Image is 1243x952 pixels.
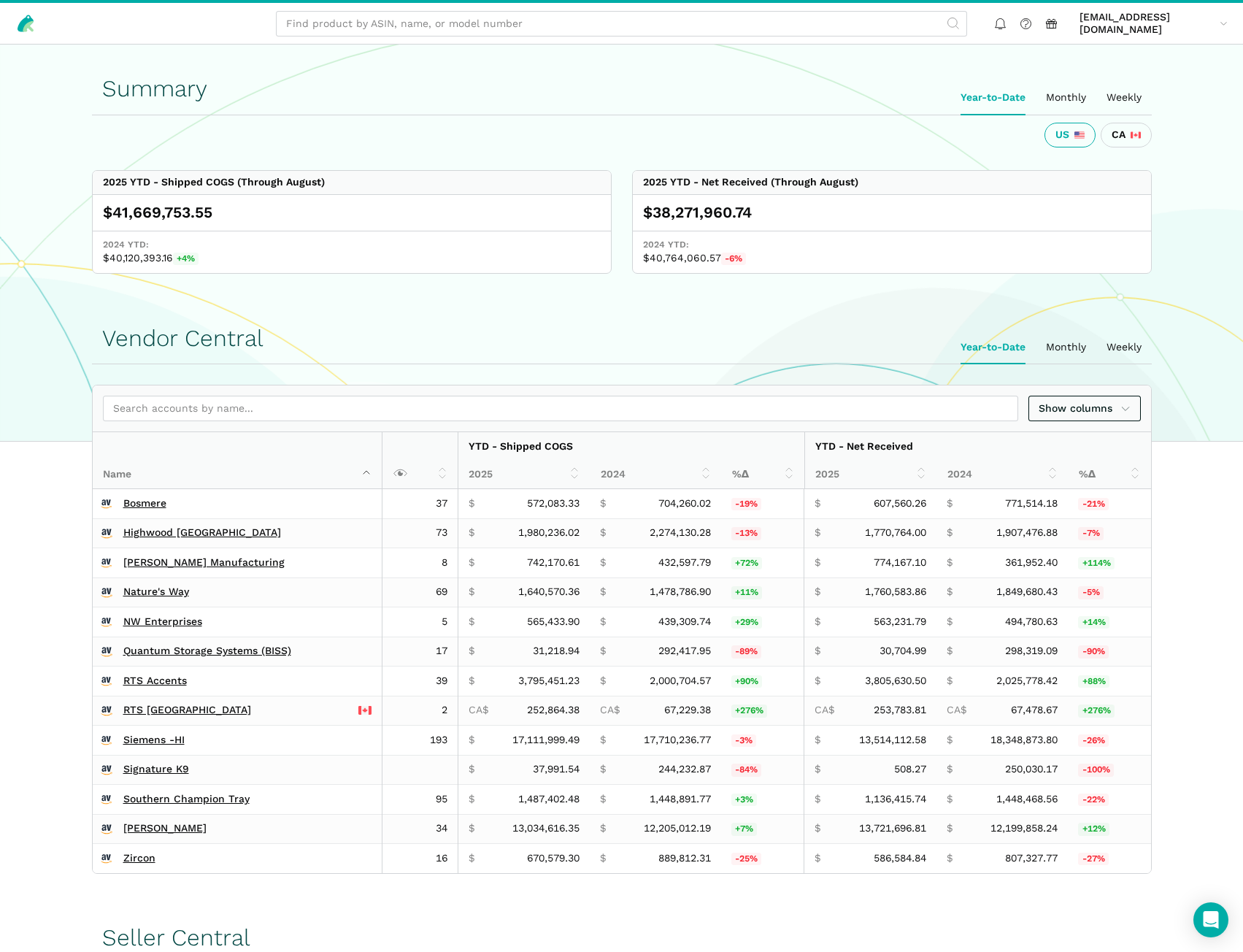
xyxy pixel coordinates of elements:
[721,844,804,873] td: -24.64%
[173,253,199,266] span: +4%
[1039,401,1131,416] span: Show columns
[102,76,1142,101] h1: Summary
[865,675,926,688] span: 3,805,630.50
[815,734,820,747] span: $
[518,675,580,688] span: 3,795,451.23
[947,822,953,835] span: $
[103,176,325,189] div: 2025 YTD - Shipped COGS (Through August)
[512,822,580,835] span: 13,034,616.35
[815,586,820,599] span: $
[123,526,281,540] a: Highwood [GEOGRAPHIC_DATA]
[1096,81,1152,115] ui-tab: Weekly
[382,489,458,518] td: 37
[1055,128,1069,142] span: US
[1005,852,1058,865] span: 807,327.77
[1068,726,1150,756] td: -26.35%
[382,548,458,578] td: 8
[644,734,711,747] span: 17,710,236.77
[600,497,606,510] span: $
[658,645,711,658] span: 292,417.95
[996,675,1058,688] span: 2,025,778.42
[865,586,926,599] span: 1,760,583.86
[469,586,474,599] span: $
[721,726,804,756] td: -3.38%
[382,814,458,844] td: 34
[533,763,580,776] span: 37,991.54
[600,615,606,629] span: $
[937,461,1069,489] th: 2024: activate to sort column ascending
[721,785,804,815] td: 2.66%
[1078,734,1109,748] span: -26%
[721,518,804,548] td: -12.92%
[721,607,804,637] td: 28.71%
[93,432,382,489] th: Name : activate to sort column descending
[527,704,580,717] span: 252,864.38
[1080,11,1215,37] span: [EMAIL_ADDRESS][DOMAIN_NAME]
[382,667,458,696] td: 39
[722,461,805,489] th: %Δ: activate to sort column ascending
[643,202,1141,223] div: $38,271,960.74
[469,704,488,717] span: CA$
[518,526,580,540] span: 1,980,236.02
[859,822,926,835] span: 13,721,696.81
[815,526,820,540] span: $
[600,645,606,658] span: $
[1028,396,1141,421] a: Show columns
[1069,461,1151,489] th: %Δ: activate to sort column ascending
[815,556,820,569] span: $
[721,637,804,667] td: -89.32%
[947,526,953,540] span: $
[815,615,820,629] span: $
[1193,902,1228,937] div: Open Intercom Messenger
[996,793,1058,806] span: 1,448,468.56
[527,556,580,569] span: 742,170.61
[123,852,155,865] a: Zircon
[1005,645,1058,658] span: 298,319.09
[1078,586,1104,599] span: -5%
[731,734,757,748] span: -3%
[815,645,820,658] span: $
[947,675,953,688] span: $
[880,645,926,658] span: 30,704.99
[382,518,458,548] td: 73
[947,852,953,865] span: $
[731,853,762,866] span: -25%
[650,586,711,599] span: 1,478,786.90
[600,822,606,835] span: $
[731,527,762,540] span: -13%
[1068,696,1150,726] td: 276.09%
[950,81,1036,115] ui-tab: Year-to-Date
[600,793,606,806] span: $
[600,556,606,569] span: $
[469,526,474,540] span: $
[382,607,458,637] td: 5
[1096,331,1152,364] ui-tab: Weekly
[1036,331,1096,364] ui-tab: Monthly
[103,252,601,266] span: $40,120,393.16
[123,586,189,599] a: Nature's Way
[123,675,187,688] a: RTS Accents
[950,331,1036,364] ui-tab: Year-to-Date
[643,176,858,189] div: 2025 YTD - Net Received (Through August)
[721,696,804,726] td: 276.12%
[874,704,926,717] span: 253,783.81
[469,675,474,688] span: $
[947,497,953,510] span: $
[731,823,758,836] span: +7%
[721,489,804,518] td: -18.77%
[815,763,820,776] span: $
[644,822,711,835] span: 12,205,012.19
[731,794,758,807] span: +3%
[600,675,606,688] span: $
[721,814,804,844] td: 6.80%
[123,556,285,569] a: [PERSON_NAME] Manufacturing
[658,763,711,776] span: 244,232.87
[1068,607,1150,637] td: 13.83%
[123,497,166,510] a: Bosmere
[947,793,953,806] span: $
[1078,616,1109,629] span: +14%
[1068,637,1150,667] td: -89.71%
[731,764,762,777] span: -84%
[590,461,722,489] th: 2024: activate to sort column ascending
[123,615,202,629] a: NW Enterprises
